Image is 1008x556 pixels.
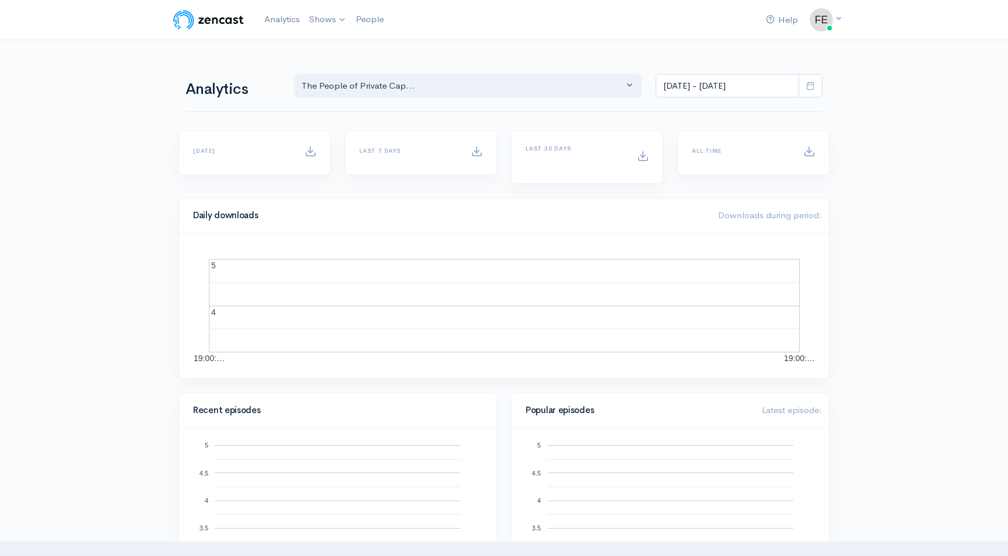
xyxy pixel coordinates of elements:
text: 5 [537,442,541,449]
h4: Daily downloads [193,211,704,221]
h6: Last 7 days [359,148,457,154]
input: analytics date range selector [656,74,799,98]
text: 5 [211,261,216,270]
h1: Analytics [185,81,280,98]
a: Help [761,8,803,33]
text: 4.5 [532,469,541,476]
img: ... [810,8,833,32]
text: 4 [537,497,541,504]
a: People [351,7,388,32]
text: 5 [205,442,208,449]
span: Downloads during period: [718,209,822,221]
text: 3.5 [532,524,541,531]
div: The People of Private Cap... [302,79,624,93]
h6: [DATE] [193,148,290,154]
button: The People of Private Cap... [294,74,642,98]
a: Shows [304,7,351,33]
text: 3.5 [199,524,208,531]
span: Latest episode: [762,404,822,415]
h4: Recent episodes [193,405,475,415]
text: 19:00:… [194,354,225,363]
text: 4 [211,307,216,317]
text: 4 [205,497,208,504]
svg: A chart. [193,247,815,364]
h6: All time [692,148,789,154]
text: 4.5 [199,469,208,476]
h6: Last 30 days [526,145,623,152]
a: Analytics [260,7,304,32]
h4: Popular episodes [526,405,748,415]
text: 19:00:… [784,354,815,363]
img: ZenCast Logo [171,8,246,32]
